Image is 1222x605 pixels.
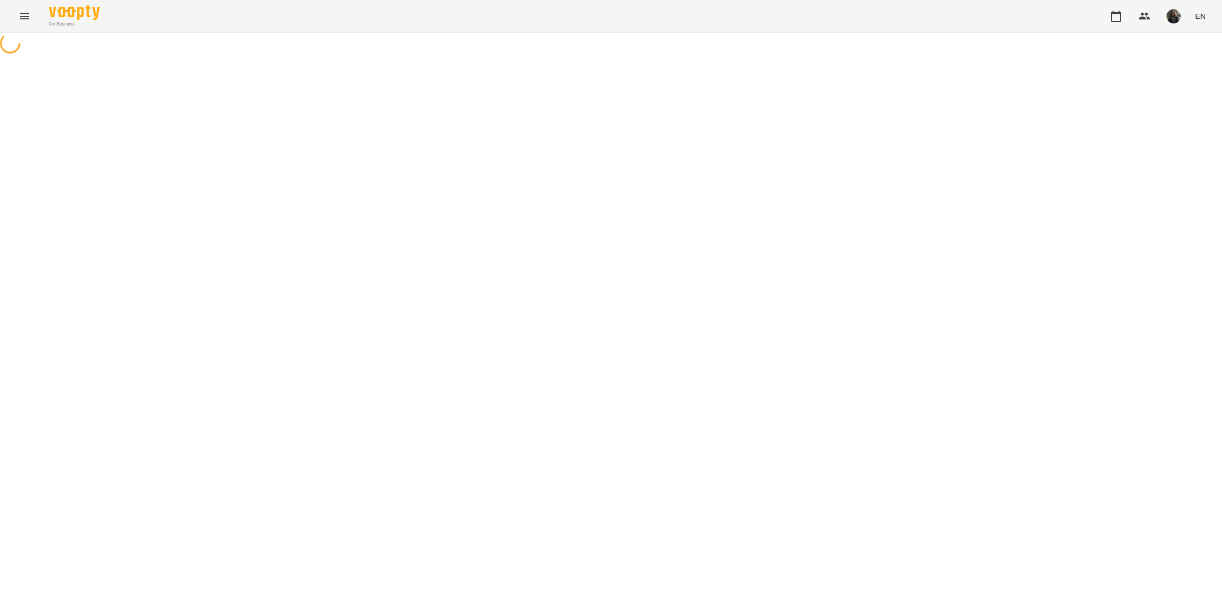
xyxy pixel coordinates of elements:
span: For Business [49,21,100,28]
button: EN [1191,7,1210,25]
img: 33f9a82ed513007d0552af73e02aac8a.jpg [1167,9,1181,23]
span: EN [1195,11,1206,21]
img: Voopty Logo [49,5,100,20]
button: Menu [12,4,37,29]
